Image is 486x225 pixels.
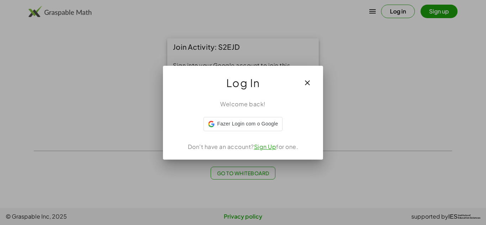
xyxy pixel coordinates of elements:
[171,143,315,151] div: Don't have an account? for one.
[171,100,315,108] div: Welcome back!
[204,117,283,131] div: Fazer Login com o Google
[217,120,278,128] span: Fazer Login com o Google
[226,74,260,91] span: Log In
[254,143,276,150] a: Sign Up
